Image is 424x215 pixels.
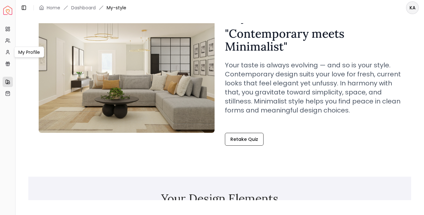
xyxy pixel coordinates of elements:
[407,2,418,14] span: KA
[225,133,264,146] a: Retake Quiz
[71,5,96,11] a: Dashboard
[406,1,419,14] button: KA
[3,6,12,15] a: Spacejoy
[39,4,215,133] img: Contemporary meets Minimalist Style Example
[107,5,126,11] span: My-style
[39,5,126,11] nav: breadcrumb
[14,47,44,58] div: My Profile
[47,5,60,11] a: Home
[39,192,401,205] h2: Your Design Elements
[225,27,401,53] h2: " Contemporary meets Minimalist "
[225,61,401,115] p: Your taste is always evolving — and so is your style. Contemporary design suits your love for fre...
[3,6,12,15] img: Spacejoy Logo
